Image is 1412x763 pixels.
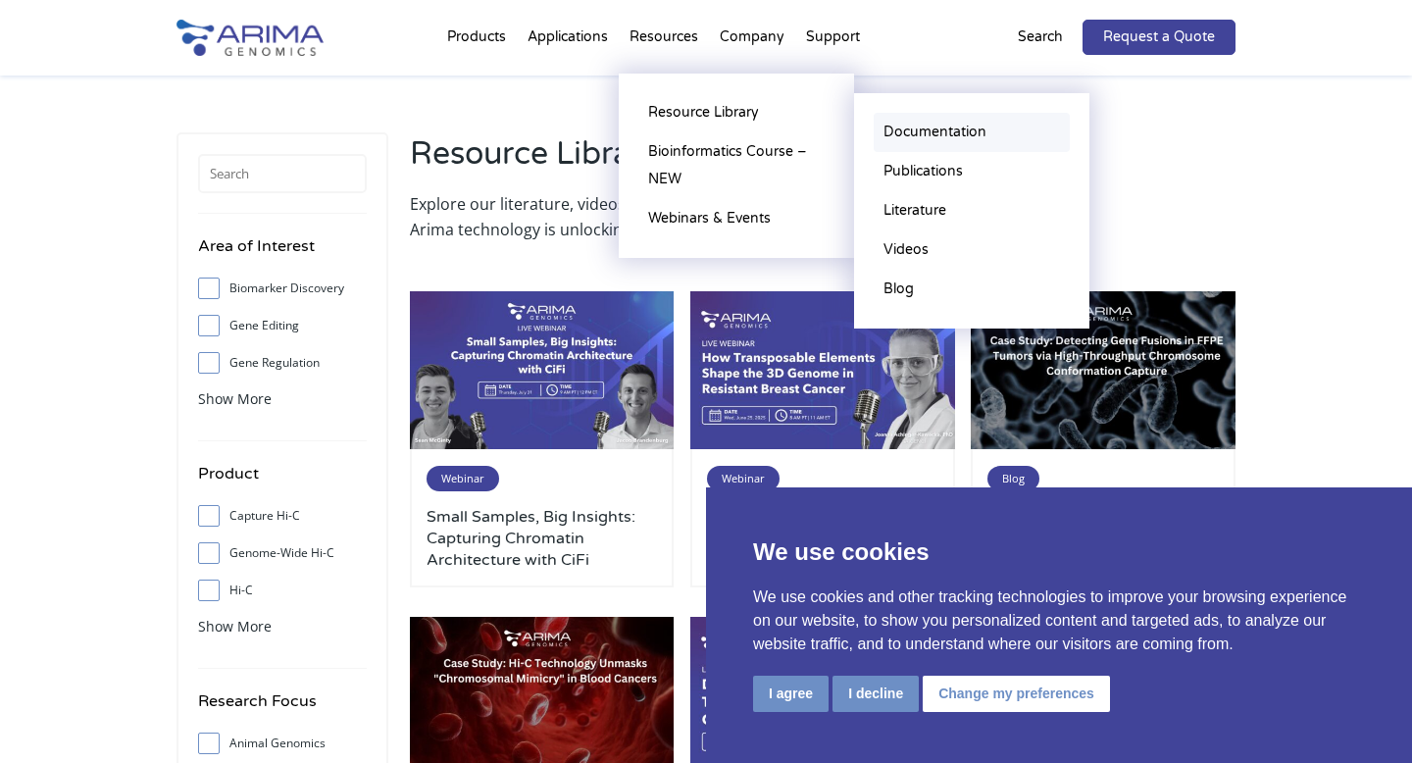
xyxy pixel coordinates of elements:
a: Bioinformatics Course – NEW [638,132,834,199]
p: Explore our literature, videos, blogs to learn how Arima technology is unlocking new biological i... [410,191,813,242]
a: Resource Library [638,93,834,132]
h2: Resource Library [410,132,813,191]
a: Blog [874,270,1070,309]
label: Genome-Wide Hi-C [198,538,367,568]
p: We use cookies [753,534,1365,570]
a: Webinars & Events [638,199,834,238]
span: Webinar [707,466,780,491]
label: Biomarker Discovery [198,274,367,303]
span: Blog [987,466,1039,491]
h4: Research Focus [198,688,367,729]
span: Show More [198,617,272,636]
button: Change my preferences [923,676,1110,712]
a: Publications [874,152,1070,191]
span: Show More [198,389,272,408]
p: We use cookies and other tracking technologies to improve your browsing experience on our website... [753,585,1365,656]
a: Videos [874,230,1070,270]
a: Documentation [874,113,1070,152]
span: Webinar [427,466,499,491]
label: Animal Genomics [198,729,367,758]
button: I agree [753,676,829,712]
h4: Product [198,461,367,501]
input: Search [198,154,367,193]
h4: Area of Interest [198,233,367,274]
label: Hi-C [198,576,367,605]
img: July-2025-webinar-3-500x300.jpg [410,291,675,450]
a: Request a Quote [1083,20,1235,55]
img: Arima-March-Blog-Post-Banner-2-500x300.jpg [971,291,1235,450]
label: Gene Editing [198,311,367,340]
p: Search [1018,25,1063,50]
a: Literature [874,191,1070,230]
img: Arima-Genomics-logo [176,20,324,56]
img: Use-This-For-Webinar-Images-1-500x300.jpg [690,291,955,450]
label: Gene Regulation [198,348,367,378]
a: Small Samples, Big Insights: Capturing Chromatin Architecture with CiFi [427,506,658,571]
button: I decline [832,676,919,712]
label: Capture Hi-C [198,501,367,531]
